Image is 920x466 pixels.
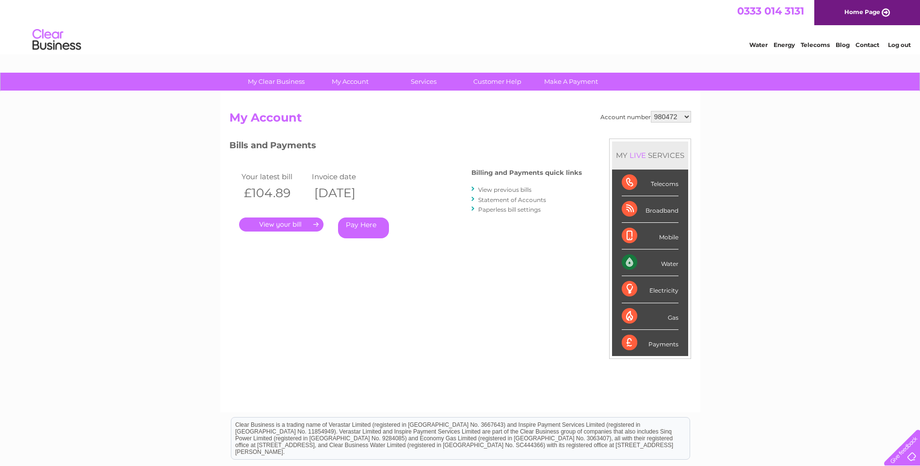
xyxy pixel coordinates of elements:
[478,196,546,203] a: Statement of Accounts
[236,73,316,91] a: My Clear Business
[471,169,582,176] h4: Billing and Payments quick links
[622,223,678,249] div: Mobile
[836,41,850,48] a: Blog
[600,111,691,123] div: Account number
[384,73,464,91] a: Services
[622,249,678,276] div: Water
[229,111,691,129] h2: My Account
[622,170,678,196] div: Telecoms
[309,183,380,203] th: [DATE]
[239,170,309,183] td: Your latest bill
[32,25,81,55] img: logo.png
[309,170,380,183] td: Invoice date
[622,196,678,223] div: Broadband
[628,151,648,160] div: LIVE
[622,303,678,330] div: Gas
[855,41,879,48] a: Contact
[612,141,688,169] div: MY SERVICES
[239,217,323,232] a: .
[737,5,804,17] a: 0333 014 3131
[338,217,389,238] a: Pay Here
[622,276,678,303] div: Electricity
[478,186,532,193] a: View previous bills
[231,5,690,47] div: Clear Business is a trading name of Verastar Limited (registered in [GEOGRAPHIC_DATA] No. 3667643...
[888,41,911,48] a: Log out
[457,73,537,91] a: Customer Help
[749,41,768,48] a: Water
[229,139,582,155] h3: Bills and Payments
[622,330,678,356] div: Payments
[801,41,830,48] a: Telecoms
[310,73,390,91] a: My Account
[478,206,541,213] a: Paperless bill settings
[774,41,795,48] a: Energy
[531,73,611,91] a: Make A Payment
[239,183,309,203] th: £104.89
